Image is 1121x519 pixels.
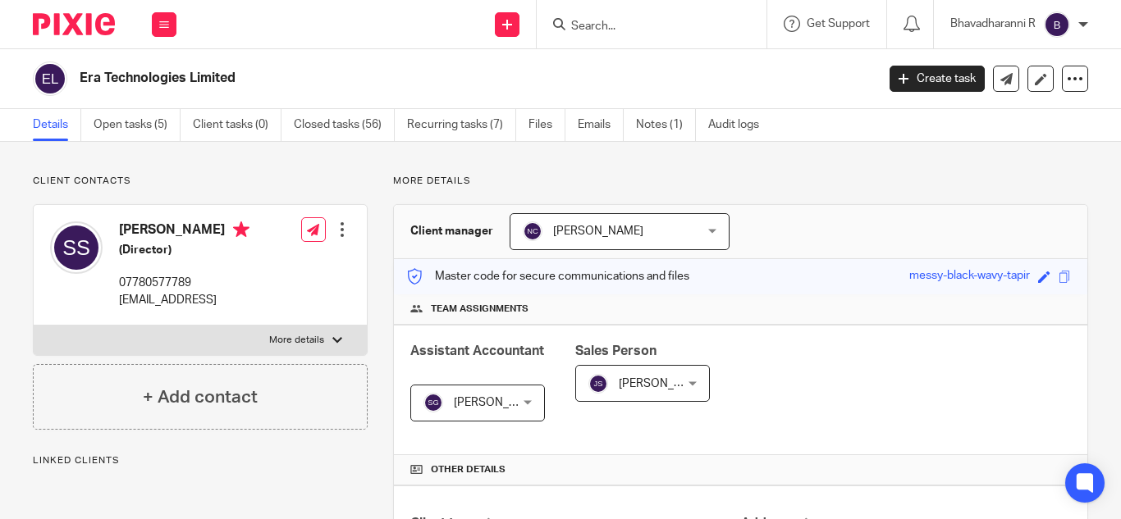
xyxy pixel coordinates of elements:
[570,20,717,34] input: Search
[454,397,544,408] span: [PERSON_NAME]
[578,109,624,141] a: Emails
[119,221,249,242] h4: [PERSON_NAME]
[119,242,249,258] h5: (Director)
[33,13,115,35] img: Pixie
[431,463,506,476] span: Other details
[523,221,542,241] img: svg%3E
[33,454,368,467] p: Linked clients
[708,109,771,141] a: Audit logs
[33,175,368,188] p: Client contacts
[94,109,181,141] a: Open tasks (5)
[33,61,67,96] img: svg%3E
[890,66,985,92] a: Create task
[33,109,81,141] a: Details
[950,16,1036,32] p: Bhavadharanni R
[407,109,516,141] a: Recurring tasks (7)
[636,109,696,141] a: Notes (1)
[410,223,493,239] h3: Client manager
[193,109,281,141] a: Client tasks (0)
[528,109,565,141] a: Files
[80,70,708,87] h2: Era Technologies Limited
[588,374,608,394] img: svg%3E
[406,268,689,285] p: Master code for secure communications and files
[393,175,1088,188] p: More details
[233,221,249,238] i: Primary
[1044,11,1070,38] img: svg%3E
[575,344,657,357] span: Sales Person
[431,303,528,316] span: Team assignments
[269,334,324,347] p: More details
[410,344,544,357] span: Assistant Accountant
[423,393,443,412] img: svg%3E
[619,378,709,389] span: [PERSON_NAME]
[119,275,249,291] p: 07780577789
[119,292,249,308] p: [EMAIL_ADDRESS]
[807,18,870,30] span: Get Support
[50,221,103,274] img: svg%3E
[553,225,643,237] span: [PERSON_NAME]
[143,385,258,410] h4: + Add contact
[909,267,1030,286] div: messy-black-wavy-tapir
[294,109,395,141] a: Closed tasks (56)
